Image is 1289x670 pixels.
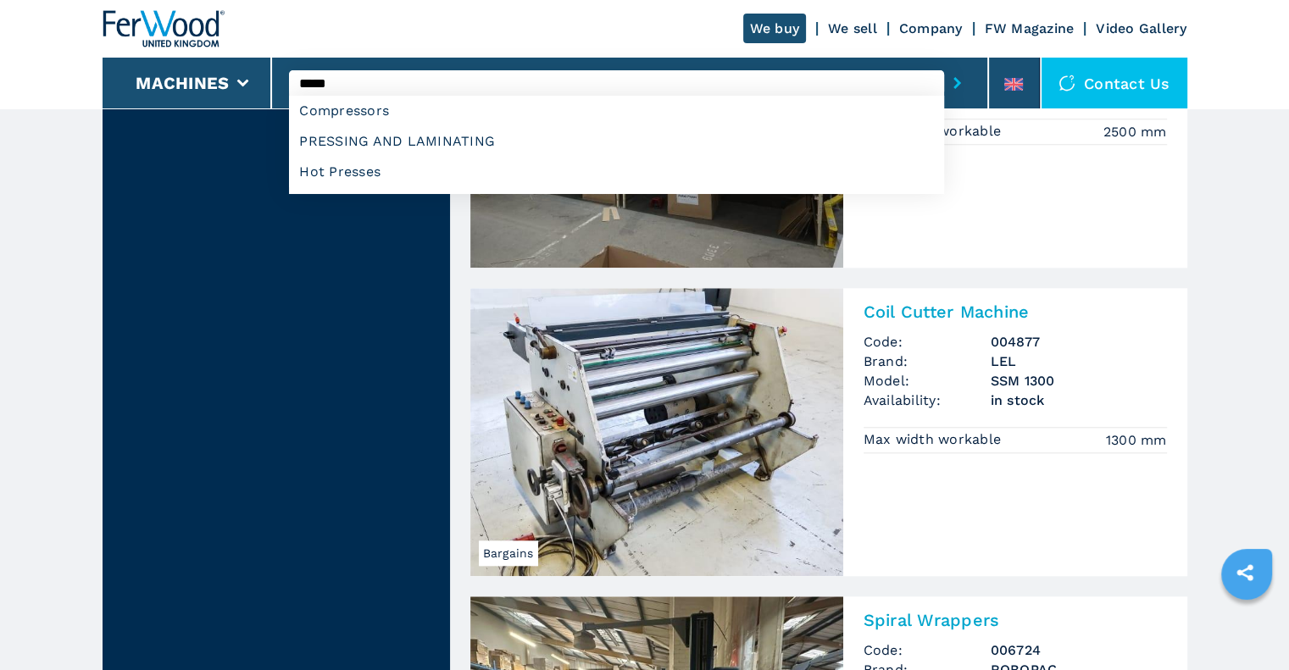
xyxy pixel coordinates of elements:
h2: Spiral Wrappers [864,610,1167,630]
h3: 004877 [991,332,1167,352]
div: Compressors [289,96,944,126]
a: We sell [828,20,877,36]
a: FW Magazine [985,20,1075,36]
div: Hot Presses [289,157,944,187]
span: Availability: [864,390,991,410]
h3: SSM 1300 [991,371,1167,390]
h3: LEL [991,352,1167,371]
a: We buy [743,14,807,43]
h2: Coil Cutter Machine [864,302,1167,322]
div: Contact us [1042,58,1187,108]
a: Video Gallery [1096,20,1186,36]
em: 2500 mm [1103,122,1167,141]
p: Max width workable [864,430,1006,449]
iframe: Chat [1217,594,1276,657]
a: sharethis [1224,551,1266,594]
h3: 006724 [991,640,1167,660]
span: Bargains [479,540,538,566]
span: Brand: [864,352,991,371]
img: Ferwood [103,10,225,47]
a: Company [899,20,963,36]
img: Coil Cutter Machine LEL SSM 1300 [470,288,843,576]
em: 1300 mm [1106,430,1167,450]
button: Machines [136,73,229,93]
a: Coil Cutter Machine LEL SSM 1300BargainsCoil Cutter MachineCode:004877Brand:LELModel:SSM 1300Avai... [470,288,1187,576]
span: in stock [991,390,1167,410]
button: submit-button [944,64,970,102]
img: Contact us [1058,75,1075,91]
span: Code: [864,332,991,352]
div: PRESSING AND LAMINATING [289,126,944,157]
span: Code: [864,640,991,660]
span: Model: [864,371,991,390]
